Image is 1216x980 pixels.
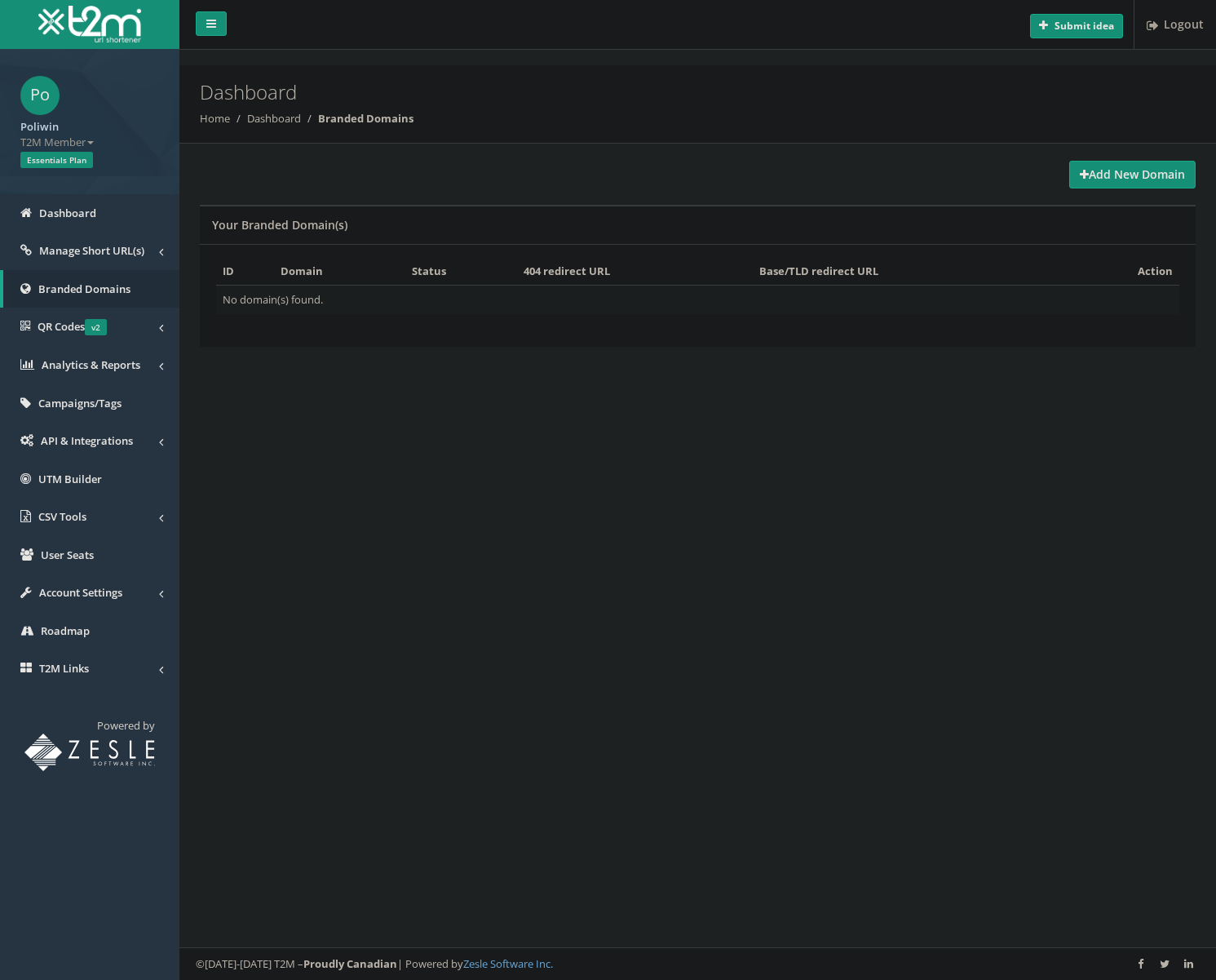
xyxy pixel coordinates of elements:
[38,509,86,524] span: CSV Tools
[38,6,141,42] img: T2M
[753,257,1065,286] th: Base/TLD redirect URL
[216,286,1179,314] td: No domain(s) found.
[42,357,140,372] span: Analytics & Reports
[196,956,1200,972] div: ©[DATE]-[DATE] T2M – | Powered by
[20,119,59,134] strong: Poliwin
[303,956,397,971] strong: Proudly Canadian
[38,282,130,296] span: Branded Domains
[517,257,753,286] th: 404 redirect URL
[38,319,107,334] span: QR Codes
[41,433,133,448] span: API & Integrations
[1030,14,1123,38] button: Submit idea
[20,135,159,150] span: T2M Member
[318,111,413,126] strong: Branded Domains
[39,661,89,676] span: T2M Links
[463,956,553,971] a: Zesle Software Inc.
[20,115,159,149] a: Poliwin T2M Member
[247,111,301,126] a: Dashboard
[38,396,122,410] span: Campaigns/Tags
[20,152,93,168] span: Essentials Plan
[20,76,60,115] span: Po
[24,734,155,771] img: T2M URL Shortener powered by Zesle Software Inc.
[200,111,230,126] a: Home
[1065,257,1179,286] th: Action
[85,319,107,335] span: v2
[1069,161,1196,188] a: Add New Domain
[39,206,96,220] span: Dashboard
[39,243,144,258] span: Manage Short URL(s)
[200,82,1026,103] h2: Dashboard
[212,219,347,231] h5: Your Branded Domain(s)
[1080,166,1185,182] strong: Add New Domain
[41,623,90,638] span: Roadmap
[1055,19,1114,33] b: Submit idea
[405,257,517,286] th: Status
[39,585,122,600] span: Account Settings
[216,257,274,286] th: ID
[38,472,102,486] span: UTM Builder
[41,548,94,562] span: User Seats
[274,257,405,286] th: Domain
[97,718,155,733] span: Powered by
